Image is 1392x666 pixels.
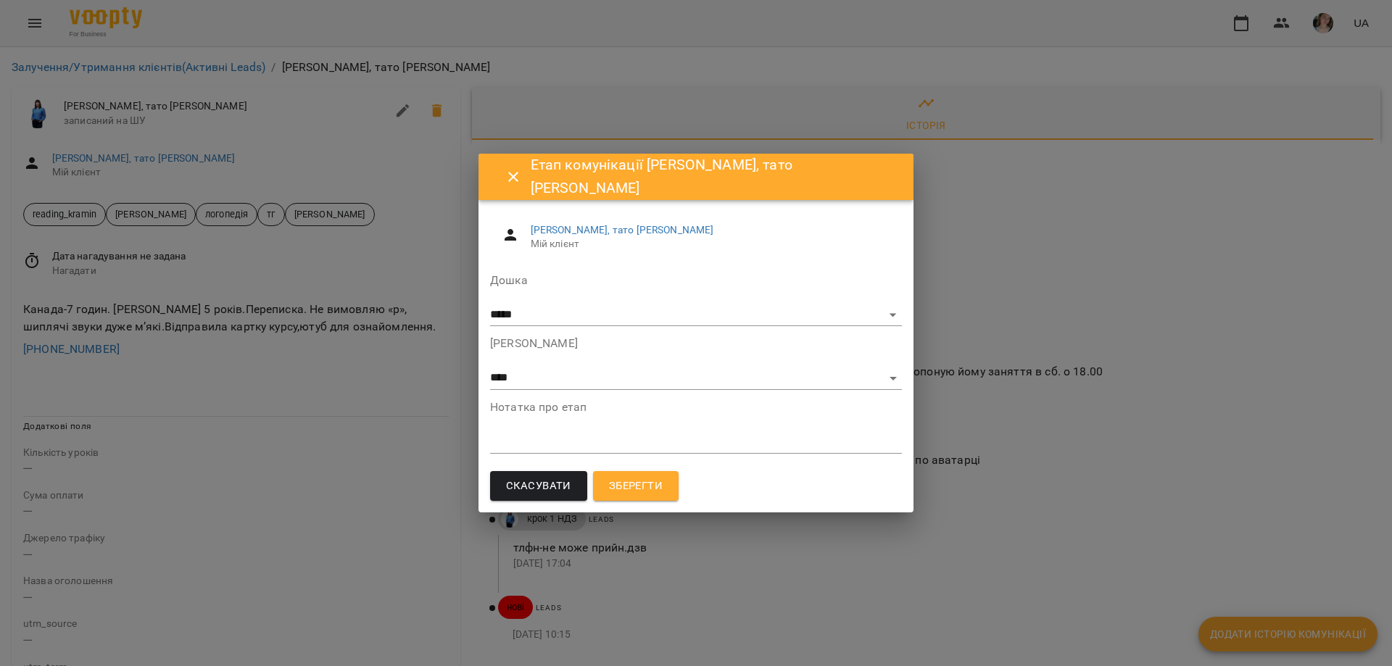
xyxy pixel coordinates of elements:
a: [PERSON_NAME], тато [PERSON_NAME] [531,224,714,236]
label: Дошка [490,275,902,286]
h6: Етап комунікації [PERSON_NAME], тато [PERSON_NAME] [531,154,896,199]
button: Зберегти [593,471,679,501]
span: Скасувати [506,477,571,496]
span: Мій клієнт [531,237,890,251]
button: Close [496,159,531,194]
span: Зберегти [609,477,663,496]
label: Нотатка про етап [490,401,902,413]
button: Скасувати [490,471,587,501]
label: [PERSON_NAME] [490,338,902,349]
